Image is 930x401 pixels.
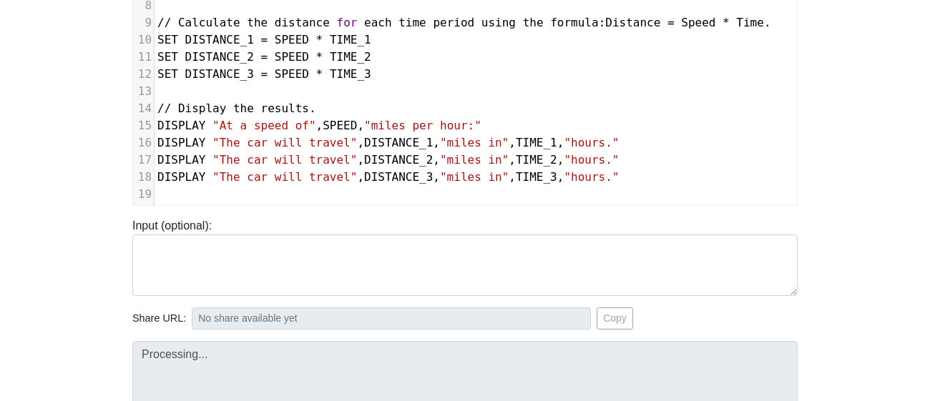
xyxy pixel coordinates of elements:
[132,311,186,327] span: Share URL:
[133,83,154,100] div: 13
[261,102,309,115] span: results
[364,170,433,184] span: DISTANCE_3
[523,16,544,29] span: the
[433,16,474,29] span: period
[597,307,633,330] button: Copy
[275,67,309,81] span: SPEED
[364,136,433,149] span: DISTANCE_1
[133,117,154,134] div: 15
[185,33,254,46] span: DISTANCE_1
[323,119,357,132] span: SPEED
[185,67,254,81] span: DISTANCE_3
[157,170,620,184] span: , , , ,
[212,119,316,132] span: "At a speed of"
[681,16,715,29] span: Speed
[440,170,509,184] span: "miles in"
[736,16,764,29] span: Time
[122,217,808,296] div: Input (optional):
[133,186,154,203] div: 19
[481,16,516,29] span: using
[133,14,154,31] div: 9
[157,136,620,149] span: , , , ,
[330,50,371,64] span: TIME_2
[247,16,268,29] span: the
[212,136,357,149] span: "The car will travel"
[275,16,330,29] span: distance
[157,16,171,29] span: //
[275,50,309,64] span: SPEED
[564,136,619,149] span: "hours."
[157,170,205,184] span: DISPLAY
[133,31,154,49] div: 10
[133,169,154,186] div: 18
[157,153,620,167] span: , , , ,
[133,66,154,83] div: 12
[330,33,371,46] span: TIME_1
[261,50,268,64] span: =
[330,67,371,81] span: TIME_3
[261,33,268,46] span: =
[157,153,205,167] span: DISPLAY
[133,134,154,152] div: 16
[233,102,254,115] span: the
[157,119,481,132] span: , ,
[133,49,154,66] div: 11
[157,67,178,81] span: SET
[157,33,178,46] span: SET
[157,102,316,115] span: .
[667,16,675,29] span: =
[192,307,591,330] input: No share available yet
[516,170,557,184] span: TIME_3
[364,153,433,167] span: DISTANCE_2
[275,33,309,46] span: SPEED
[440,153,509,167] span: "miles in"
[133,152,154,169] div: 17
[157,102,171,115] span: //
[261,67,268,81] span: =
[212,170,357,184] span: "The car will travel"
[516,153,557,167] span: TIME_2
[157,119,205,132] span: DISPLAY
[364,119,481,132] span: "miles per hour:"
[178,102,226,115] span: Display
[178,16,240,29] span: Calculate
[440,136,509,149] span: "miles in"
[157,136,205,149] span: DISPLAY
[185,50,254,64] span: DISTANCE_2
[564,170,619,184] span: "hours."
[564,153,619,167] span: "hours."
[212,153,357,167] span: "The car will travel"
[398,16,426,29] span: time
[550,16,598,29] span: formula
[157,50,178,64] span: SET
[133,100,154,117] div: 14
[364,16,392,29] span: each
[337,16,358,29] span: for
[516,136,557,149] span: TIME_1
[605,16,660,29] span: Distance
[157,16,771,29] span: : .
